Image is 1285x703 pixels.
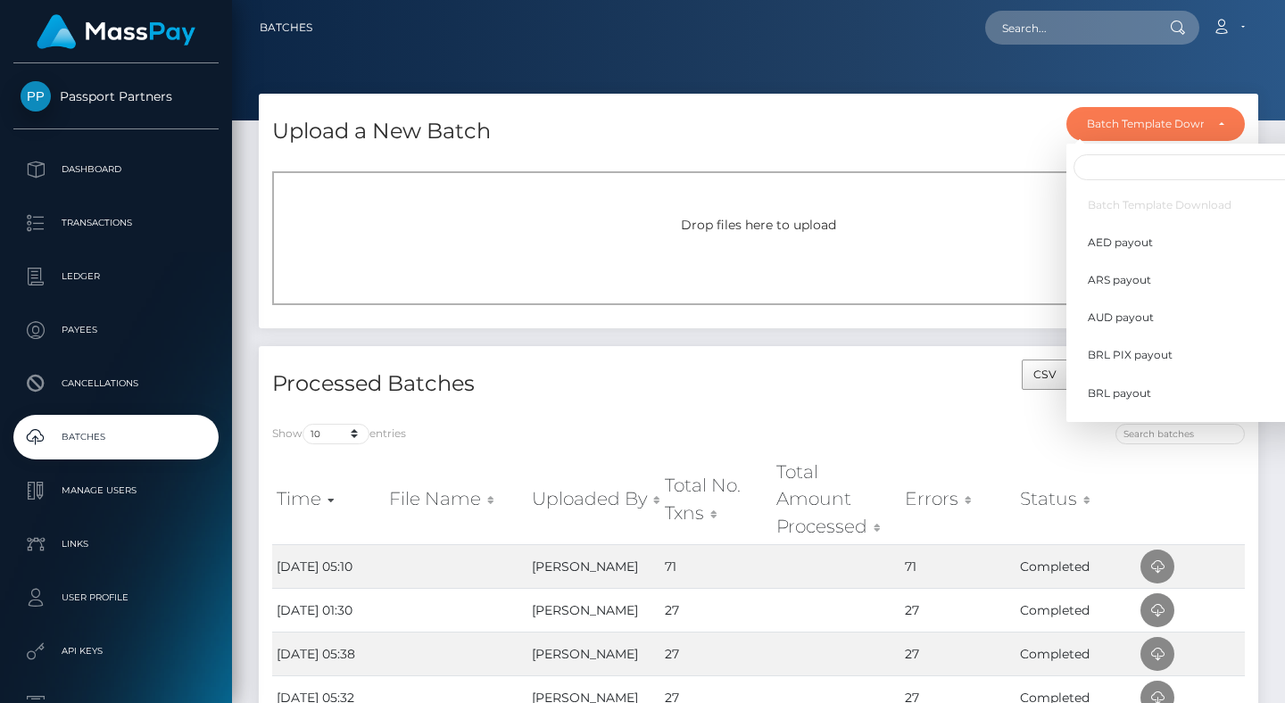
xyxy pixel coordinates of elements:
[681,217,836,233] span: Drop files here to upload
[272,116,491,147] h4: Upload a New Batch
[1088,235,1153,251] span: AED payout
[1016,632,1136,675] td: Completed
[13,522,219,567] a: Links
[21,156,211,183] p: Dashboard
[900,454,1016,544] th: Errors: activate to sort column ascending
[21,477,211,504] p: Manage Users
[660,544,772,588] td: 71
[385,454,527,544] th: File Name: activate to sort column ascending
[21,370,211,397] p: Cancellations
[1016,588,1136,632] td: Completed
[1088,385,1151,401] span: BRL payout
[272,544,385,588] td: [DATE] 05:10
[527,454,660,544] th: Uploaded By: activate to sort column ascending
[21,263,211,290] p: Ledger
[13,468,219,513] a: Manage Users
[13,415,219,459] a: Batches
[1087,117,1204,131] div: Batch Template Download
[13,361,219,406] a: Cancellations
[21,531,211,558] p: Links
[1088,310,1154,326] span: AUD payout
[272,454,385,544] th: Time: activate to sort column ascending
[1088,348,1173,364] span: BRL PIX payout
[1115,424,1245,444] input: Search batches
[272,588,385,632] td: [DATE] 01:30
[272,632,385,675] td: [DATE] 05:38
[21,317,211,343] p: Payees
[660,588,772,632] td: 27
[272,424,406,444] label: Show entries
[1066,107,1245,141] button: Batch Template Download
[272,368,745,400] h4: Processed Batches
[1016,544,1136,588] td: Completed
[21,584,211,611] p: User Profile
[13,629,219,674] a: API Keys
[900,632,1016,675] td: 27
[13,88,219,104] span: Passport Partners
[527,632,660,675] td: [PERSON_NAME]
[13,254,219,299] a: Ledger
[21,210,211,236] p: Transactions
[985,11,1153,45] input: Search...
[21,424,211,451] p: Batches
[900,544,1016,588] td: 71
[772,454,900,544] th: Total Amount Processed: activate to sort column ascending
[13,201,219,245] a: Transactions
[21,81,51,112] img: Passport Partners
[13,308,219,352] a: Payees
[260,9,312,46] a: Batches
[1016,454,1136,544] th: Status: activate to sort column ascending
[303,424,369,444] select: Showentries
[900,588,1016,632] td: 27
[1033,368,1057,381] span: CSV
[13,575,219,620] a: User Profile
[660,454,772,544] th: Total No. Txns: activate to sort column ascending
[37,14,195,49] img: MassPay Logo
[660,632,772,675] td: 27
[527,588,660,632] td: [PERSON_NAME]
[13,147,219,192] a: Dashboard
[21,638,211,665] p: API Keys
[527,544,660,588] td: [PERSON_NAME]
[1022,360,1069,390] button: CSV
[1088,272,1151,288] span: ARS payout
